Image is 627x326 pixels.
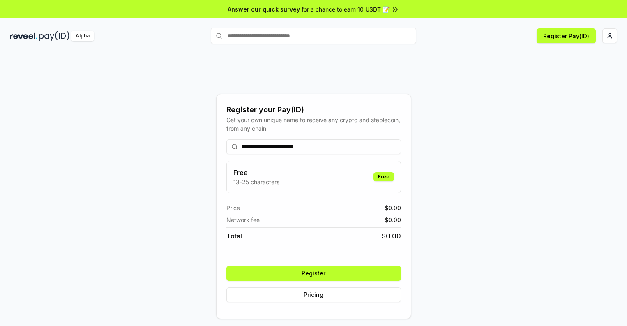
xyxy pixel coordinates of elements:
[228,5,300,14] span: Answer our quick survey
[226,215,260,224] span: Network fee
[10,31,37,41] img: reveel_dark
[226,266,401,281] button: Register
[226,203,240,212] span: Price
[233,168,279,178] h3: Free
[385,203,401,212] span: $ 0.00
[71,31,94,41] div: Alpha
[226,116,401,133] div: Get your own unique name to receive any crypto and stablecoin, from any chain
[39,31,69,41] img: pay_id
[226,231,242,241] span: Total
[537,28,596,43] button: Register Pay(ID)
[385,215,401,224] span: $ 0.00
[226,104,401,116] div: Register your Pay(ID)
[373,172,394,181] div: Free
[382,231,401,241] span: $ 0.00
[233,178,279,186] p: 13-25 characters
[226,287,401,302] button: Pricing
[302,5,390,14] span: for a chance to earn 10 USDT 📝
